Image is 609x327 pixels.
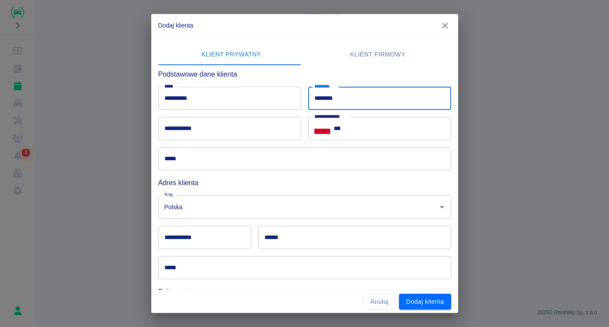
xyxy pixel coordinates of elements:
h2: Dodaj klienta [151,14,458,37]
button: Select country [314,122,330,135]
button: Otwórz [436,201,448,213]
button: Klient firmowy [305,44,451,65]
label: Kraj [164,191,173,198]
h6: Podstawowe dane klienta [158,69,451,80]
h6: Adres klienta [158,177,451,188]
button: Dodaj klienta [399,294,451,310]
div: lab API tabs example [158,44,451,65]
button: Anuluj [363,294,395,310]
h6: Dokumenty [158,286,451,297]
button: Klient prywatny [158,44,305,65]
